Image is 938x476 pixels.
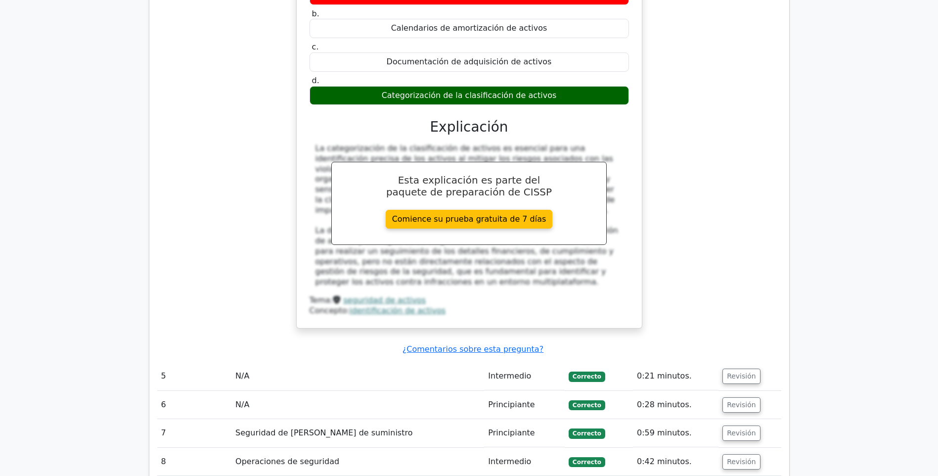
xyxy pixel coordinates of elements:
div: Calendarios de amortización de activos [310,19,629,38]
font: Concepto: [310,306,446,315]
font: Tema: [310,295,426,305]
td: 6 [157,391,232,419]
div: La categorización de la clasificación de activos es esencial para una identificación precisa de l... [315,143,623,287]
span: Correcto [569,372,605,381]
td: 0:42 minutos. [633,448,718,476]
div: Categorización de la clasificación de activos [310,86,629,105]
span: c. [312,42,319,51]
td: Operaciones de seguridad [231,448,484,476]
td: 5 [157,362,232,390]
a: Comience su prueba gratuita de 7 días [386,210,553,229]
td: Intermedio [484,448,565,476]
h3: Explicación [315,119,623,136]
td: 0:21 minutos. [633,362,718,390]
span: d. [312,76,319,85]
a: seguridad de activos [343,295,426,305]
td: Principiante [484,391,565,419]
div: Documentación de adquisición de activos [310,52,629,72]
span: Correcto [569,457,605,467]
td: 0:59 minutos. [633,419,718,447]
td: Intermedio [484,362,565,390]
td: Seguridad de [PERSON_NAME] de suministro [231,419,484,447]
span: b. [312,9,319,18]
button: Revisión [722,426,760,441]
td: Principiante [484,419,565,447]
td: 0:28 minutos. [633,391,718,419]
a: identificación de activos [350,306,446,315]
button: Revisión [722,397,760,413]
span: Correcto [569,428,605,438]
button: Revisión [722,369,760,384]
span: Correcto [569,400,605,410]
a: ¿Comentarios sobre esta pregunta? [402,344,543,354]
td: N/A [231,391,484,419]
td: N/A [231,362,484,390]
button: Revisión [722,454,760,470]
td: 7 [157,419,232,447]
td: 8 [157,448,232,476]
